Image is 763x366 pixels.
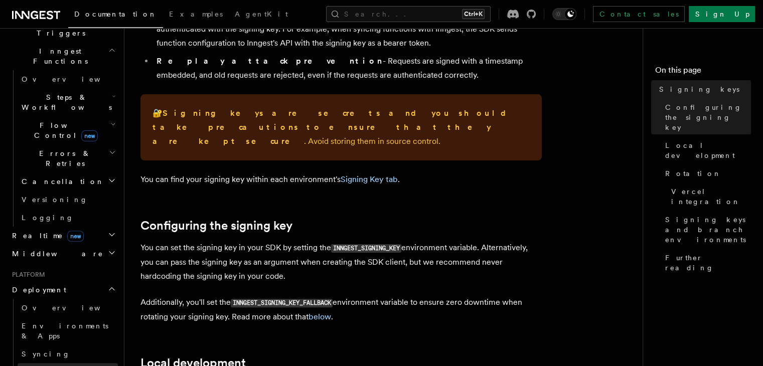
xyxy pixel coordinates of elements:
[18,191,118,209] a: Versioning
[22,350,70,358] span: Syncing
[18,172,118,191] button: Cancellation
[341,174,398,184] a: Signing Key tab
[8,271,45,279] span: Platform
[152,108,514,146] strong: Signing keys are secrets and you should take precautions to ensure that they are kept secure
[655,80,751,98] a: Signing keys
[661,98,751,136] a: Configuring the signing key
[8,245,118,263] button: Middleware
[326,6,491,22] button: Search...Ctrl+K
[18,209,118,227] a: Logging
[661,211,751,249] a: Signing keys and branch environments
[8,285,66,295] span: Deployment
[665,168,721,178] span: Rotation
[22,322,108,340] span: Environments & Apps
[655,64,751,80] h4: On this page
[671,187,751,207] span: Vercel integration
[667,182,751,211] a: Vercel integration
[140,241,542,283] p: You can set the signing key in your SDK by setting the environment variable. Alternatively, you c...
[68,3,163,28] a: Documentation
[8,14,118,42] button: Events & Triggers
[154,54,542,82] li: - Requests are signed with a timestamp embedded, and old requests are rejected, even if the reque...
[18,148,109,168] span: Errors & Retries
[229,3,294,27] a: AgentKit
[18,176,104,187] span: Cancellation
[18,345,118,363] a: Syncing
[8,249,103,259] span: Middleware
[18,92,112,112] span: Steps & Workflows
[309,312,331,321] a: below
[665,253,751,273] span: Further reading
[22,304,125,312] span: Overview
[22,196,88,204] span: Versioning
[18,317,118,345] a: Environments & Apps
[552,8,576,20] button: Toggle dark mode
[8,42,118,70] button: Inngest Functions
[665,102,751,132] span: Configuring the signing key
[8,46,108,66] span: Inngest Functions
[140,295,542,324] p: Additionally, you'll set the environment variable to ensure zero downtime when rotating your sign...
[22,214,74,222] span: Logging
[593,6,685,22] a: Contact sales
[659,84,739,94] span: Signing keys
[661,249,751,277] a: Further reading
[689,6,755,22] a: Sign Up
[665,215,751,245] span: Signing keys and branch environments
[18,144,118,172] button: Errors & Retries
[8,18,109,38] span: Events & Triggers
[661,136,751,164] a: Local development
[18,299,118,317] a: Overview
[462,9,485,19] kbd: Ctrl+K
[163,3,229,27] a: Examples
[8,281,118,299] button: Deployment
[81,130,98,141] span: new
[8,70,118,227] div: Inngest Functions
[67,231,84,242] span: new
[18,120,110,140] span: Flow Control
[140,172,542,187] p: You can find your signing key within each environment's .
[74,10,157,18] span: Documentation
[22,75,125,83] span: Overview
[331,244,401,253] code: INNGEST_SIGNING_KEY
[231,299,333,307] code: INNGEST_SIGNING_KEY_FALLBACK
[18,88,118,116] button: Steps & Workflows
[152,106,530,148] p: 🔐 . Avoid storing them in source control.
[157,56,383,66] strong: Replay attack prevention
[235,10,288,18] span: AgentKit
[140,219,292,233] a: Configuring the signing key
[8,231,84,241] span: Realtime
[661,164,751,182] a: Rotation
[18,70,118,88] a: Overview
[8,227,118,245] button: Realtimenew
[169,10,223,18] span: Examples
[665,140,751,160] span: Local development
[18,116,118,144] button: Flow Controlnew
